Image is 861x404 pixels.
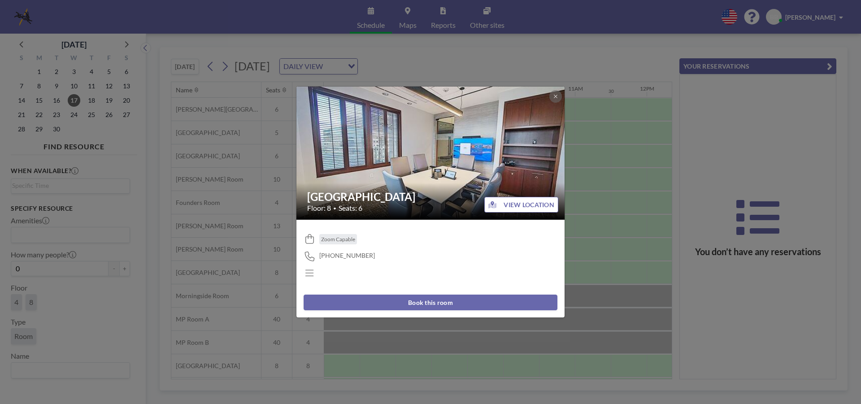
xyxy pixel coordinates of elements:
span: Zoom Capable [321,236,355,243]
span: [PHONE_NUMBER] [319,252,375,260]
h2: [GEOGRAPHIC_DATA] [307,190,555,204]
span: • [333,205,336,212]
span: Seats: 6 [339,204,362,213]
button: VIEW LOCATION [484,197,558,213]
img: 537.jpg [296,52,565,254]
button: Book this room [304,295,557,310]
span: Floor: 8 [307,204,331,213]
